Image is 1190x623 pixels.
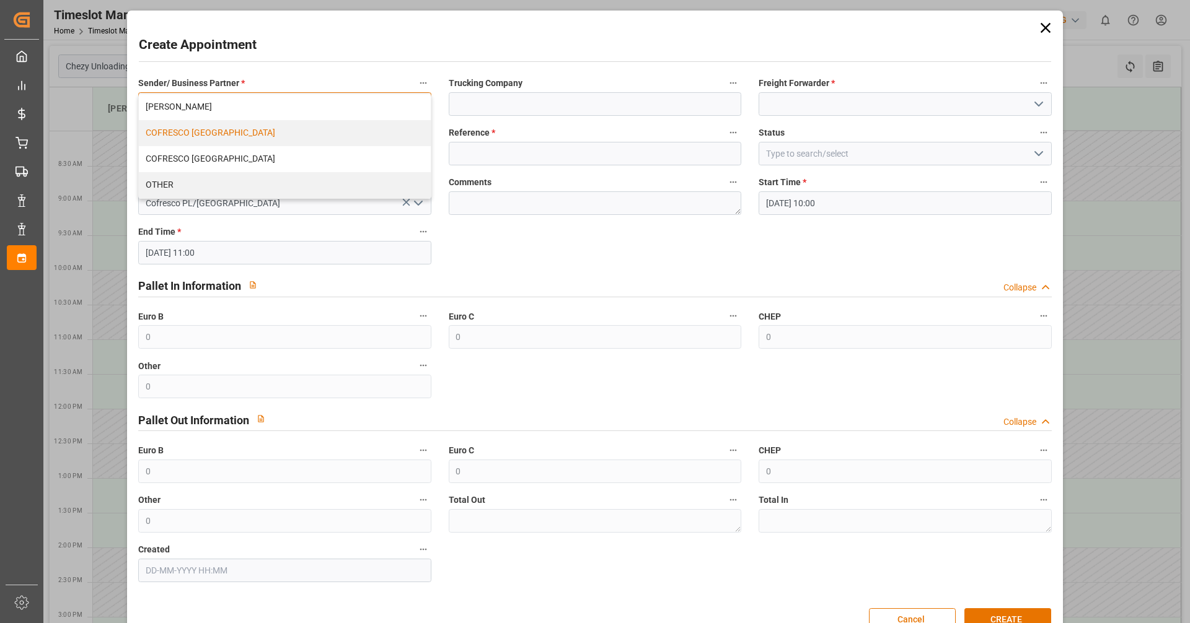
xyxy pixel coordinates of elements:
[1003,416,1036,429] div: Collapse
[725,492,741,508] button: Total Out
[138,559,431,582] input: DD-MM-YYYY HH:MM
[408,194,426,213] button: open menu
[759,310,781,323] span: CHEP
[1036,492,1052,508] button: Total In
[759,126,785,139] span: Status
[1036,75,1052,91] button: Freight Forwarder *
[725,442,741,458] button: Euro C
[1036,308,1052,324] button: CHEP
[1036,124,1052,141] button: Status
[138,360,161,373] span: Other
[415,75,431,91] button: Sender/ Business Partner *
[138,310,164,323] span: Euro B
[138,92,431,116] button: close menu
[138,412,249,429] h2: Pallet Out Information
[138,77,245,90] span: Sender/ Business Partner
[725,75,741,91] button: Trucking Company
[759,191,1051,215] input: DD-MM-YYYY HH:MM
[415,308,431,324] button: Euro B
[449,176,491,189] span: Comments
[139,94,430,120] div: [PERSON_NAME]
[1003,281,1036,294] div: Collapse
[249,407,273,430] button: View description
[449,126,495,139] span: Reference
[139,35,257,55] h2: Create Appointment
[138,494,161,507] span: Other
[759,77,835,90] span: Freight Forwarder
[1036,442,1052,458] button: CHEP
[138,225,181,238] span: End Time
[725,124,741,141] button: Reference *
[759,444,781,457] span: CHEP
[138,277,241,294] h2: Pallet In Information
[449,494,485,507] span: Total Out
[759,494,788,507] span: Total In
[449,310,474,323] span: Euro C
[725,308,741,324] button: Euro C
[725,174,741,190] button: Comments
[139,172,430,198] div: OTHER
[241,273,265,297] button: View description
[138,444,164,457] span: Euro B
[449,444,474,457] span: Euro C
[415,357,431,373] button: Other
[138,543,170,556] span: Created
[759,142,1051,165] input: Type to search/select
[139,146,430,172] div: COFRESCO [GEOGRAPHIC_DATA]
[1028,144,1047,163] button: open menu
[415,442,431,458] button: Euro B
[449,77,522,90] span: Trucking Company
[1036,174,1052,190] button: Start Time *
[1028,95,1047,114] button: open menu
[415,492,431,508] button: Other
[415,541,431,557] button: Created
[139,120,430,146] div: COFRESCO [GEOGRAPHIC_DATA]
[759,176,806,189] span: Start Time
[415,224,431,240] button: End Time *
[138,191,431,215] input: Type to search/select
[138,241,431,264] input: DD-MM-YYYY HH:MM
